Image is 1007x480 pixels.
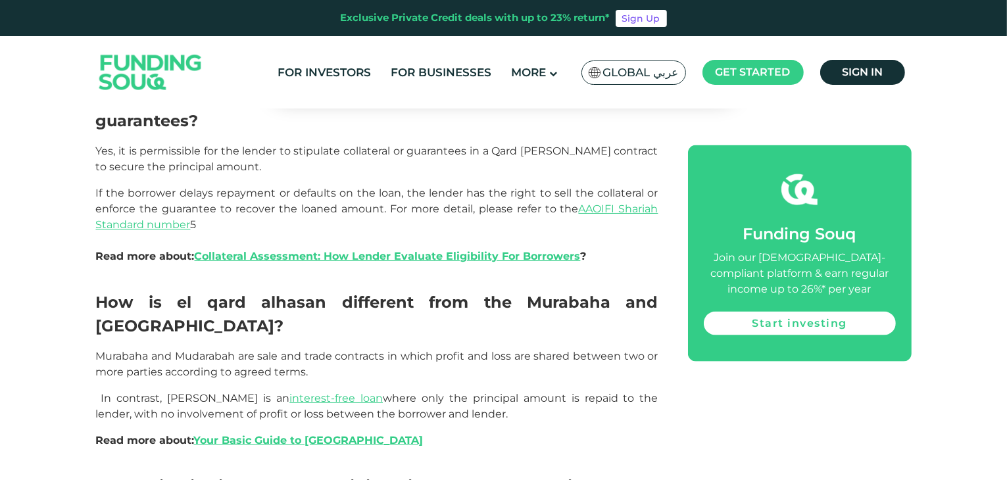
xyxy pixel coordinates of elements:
span: How is el qard alhasan different from the Murabaha and [GEOGRAPHIC_DATA]? [96,293,658,335]
div: Join our [DEMOGRAPHIC_DATA]-compliant platform & earn regular income up to 26%* per year [704,249,896,297]
span: Sign in [842,66,883,78]
span: Murabaha and Mudarabah are sale and trade contracts in which profit and loss are shared between t... [96,350,658,378]
span: Get started [716,66,791,78]
span: Global عربي [603,65,679,80]
a: For Businesses [387,62,495,84]
a: Your Basic Guide to [GEOGRAPHIC_DATA] [194,434,424,446]
span: Read more about: [96,434,424,446]
img: Logo [86,39,215,106]
a: AAOIFI Shariah Standard number [96,203,658,231]
img: fsicon [781,171,818,207]
img: SA Flag [589,67,601,78]
span: In contrast, [PERSON_NAME] is an where only the principal amount is repaid to the lender, with no... [96,392,658,420]
span: More [511,66,546,79]
div: Exclusive Private Credit deals with up to 23% return* [341,11,610,26]
span: Funding Souq [743,224,856,243]
strong: Read more about: ? [96,250,587,262]
span: Can al qard [PERSON_NAME] be given with collaterals or guarantees? [96,87,658,130]
a: interest-free loan [289,392,383,404]
a: Sign in [820,60,905,85]
a: For Investors [274,62,374,84]
a: Start investing [704,311,896,335]
span: If the borrower delays repayment or defaults on the loan, the lender has the right to sell the co... [96,187,658,262]
span: Yes, it is permissible for the lender to stipulate collateral or guarantees in a Qard [PERSON_NAM... [96,145,658,173]
a: Sign Up [616,10,667,27]
a: Collateral Assessment: How Lender Evaluate Eligibility For Borrowers [195,250,581,262]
